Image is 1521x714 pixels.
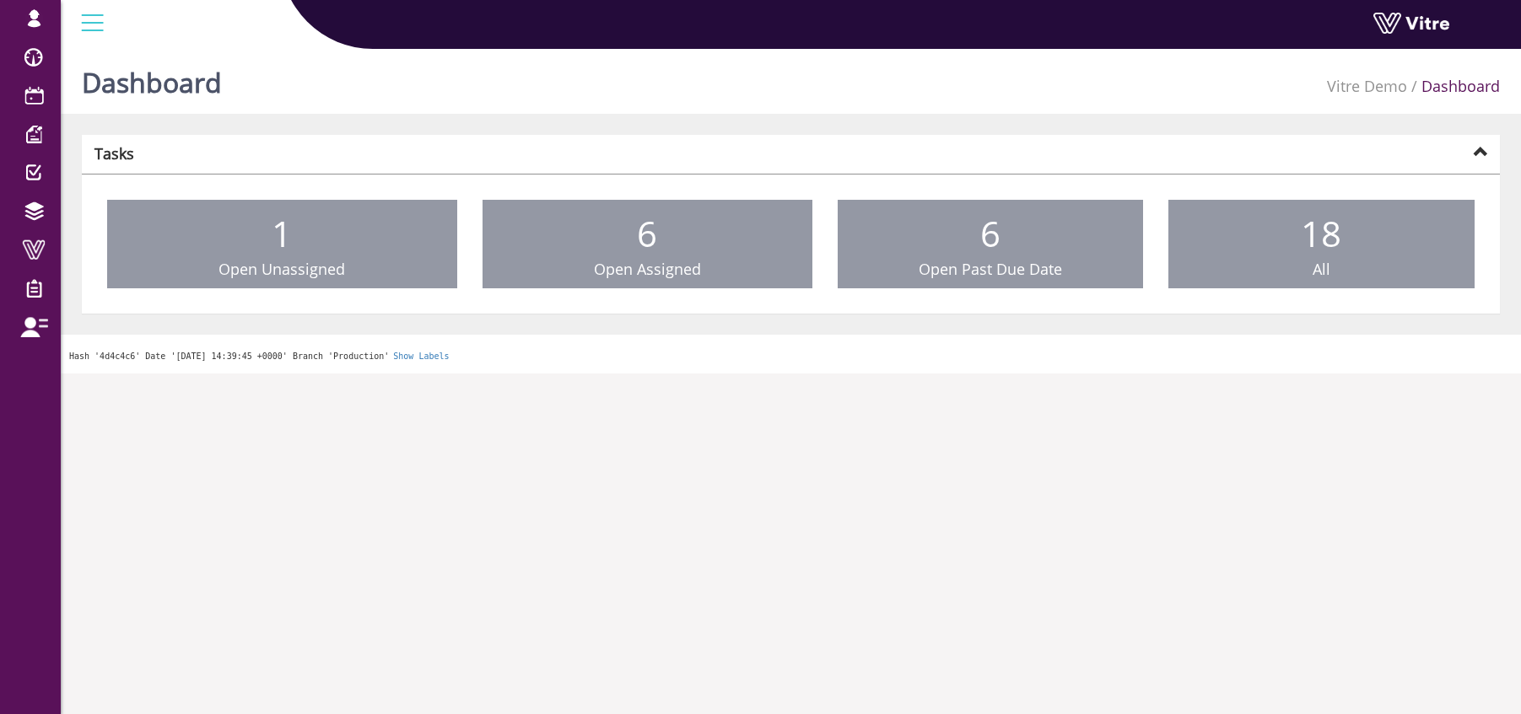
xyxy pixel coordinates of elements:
[483,200,813,289] a: 6 Open Assigned
[637,209,657,257] span: 6
[393,352,449,361] a: Show Labels
[107,200,457,289] a: 1 Open Unassigned
[82,42,222,114] h1: Dashboard
[1313,259,1330,279] span: All
[218,259,345,279] span: Open Unassigned
[1407,76,1500,98] li: Dashboard
[1301,209,1341,257] span: 18
[980,209,1001,257] span: 6
[1168,200,1475,289] a: 18 All
[272,209,292,257] span: 1
[838,200,1143,289] a: 6 Open Past Due Date
[1327,76,1407,96] a: Vitre Demo
[94,143,134,164] strong: Tasks
[919,259,1062,279] span: Open Past Due Date
[594,259,701,279] span: Open Assigned
[69,352,389,361] span: Hash '4d4c4c6' Date '[DATE] 14:39:45 +0000' Branch 'Production'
